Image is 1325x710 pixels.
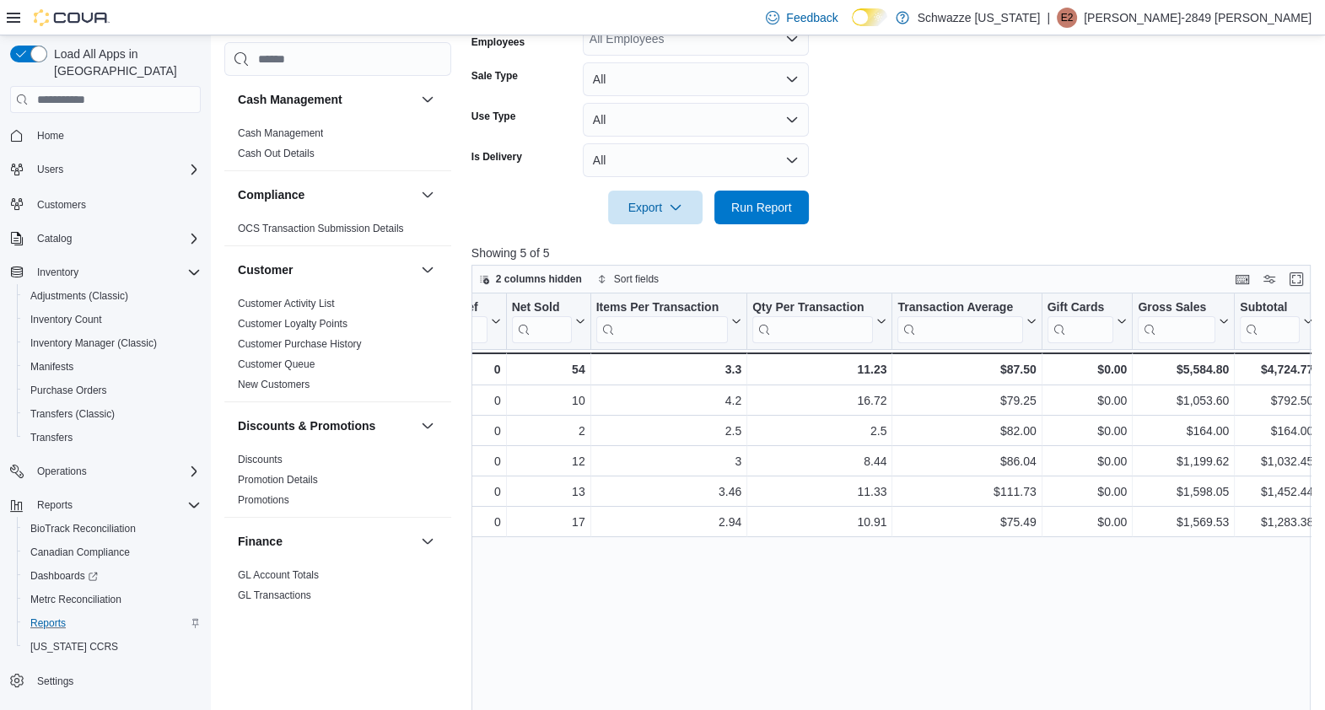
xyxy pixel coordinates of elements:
div: $86.04 [897,451,1036,471]
button: Transfers (Classic) [17,402,207,426]
div: 3.3 [595,359,741,379]
span: Feedback [786,9,838,26]
div: $0.00 [1047,481,1127,502]
h3: Compliance [238,186,304,203]
span: Reports [30,616,66,630]
span: Customers [30,193,201,214]
button: Enter fullscreen [1286,269,1306,289]
a: Inventory Manager (Classic) [24,333,164,353]
div: Erik-2849 Southard [1057,8,1077,28]
span: Home [30,125,201,146]
a: Inventory Count [24,309,109,330]
h3: Customer [238,261,293,278]
button: Reports [17,611,207,635]
button: Cash Management [417,89,438,110]
p: [PERSON_NAME]-2849 [PERSON_NAME] [1084,8,1312,28]
span: Inventory Manager (Classic) [24,333,201,353]
a: Adjustments (Classic) [24,286,135,306]
h3: Finance [238,533,283,550]
div: $1,569.53 [1138,512,1229,532]
button: Purchase Orders [17,379,207,402]
button: Customer [417,260,438,280]
a: BioTrack Reconciliation [24,519,143,539]
div: Discounts & Promotions [224,449,451,517]
span: Washington CCRS [24,637,201,657]
button: Home [3,123,207,148]
button: Manifests [17,355,207,379]
button: Compliance [238,186,414,203]
a: Transfers [24,428,79,448]
a: Customers [30,195,93,215]
div: $0.00 [1047,359,1127,379]
a: Transfers (Classic) [24,404,121,424]
span: Discounts [238,453,283,466]
div: 0 [408,421,500,441]
span: Home [37,129,64,143]
a: Discounts [238,454,283,465]
span: E2 [1061,8,1074,28]
span: New Customers [238,378,310,391]
span: Operations [30,461,201,481]
div: $0.00 [1047,390,1127,411]
h3: Cash Management [238,91,342,108]
span: Settings [30,670,201,691]
a: Feedback [759,1,844,35]
div: 0 [408,512,500,532]
div: 11.33 [752,481,886,502]
span: Purchase Orders [24,380,201,401]
span: Manifests [24,357,201,377]
button: Qty Per Transaction [752,300,886,343]
button: Finance [417,531,438,551]
a: Settings [30,671,80,691]
div: $1,283.38 [1240,512,1313,532]
div: $792.50 [1240,390,1313,411]
span: Cash Management [238,126,323,140]
div: $1,199.62 [1138,451,1229,471]
button: Users [30,159,70,180]
span: Run Report [731,199,792,216]
span: Canadian Compliance [24,542,201,562]
div: Items Per Transaction [595,300,728,343]
a: Home [30,126,71,146]
button: Run Report [714,191,809,224]
div: Transaction Average [897,300,1022,316]
span: Users [37,163,63,176]
button: Discounts & Promotions [238,417,414,434]
label: Tendered By Employees [471,22,576,49]
div: 8.44 [752,451,886,471]
div: $4,724.77 [1240,359,1313,379]
span: Transfers (Classic) [30,407,115,421]
p: Schwazze [US_STATE] [918,8,1041,28]
div: Subtotal [1240,300,1300,316]
label: Sale Type [471,69,518,83]
div: Transaction Average [897,300,1022,343]
span: Inventory [37,266,78,279]
button: [US_STATE] CCRS [17,635,207,659]
div: 13 [511,481,584,502]
a: Customer Queue [238,358,315,370]
div: Qty Per Transaction [752,300,873,316]
div: $1,053.60 [1138,390,1229,411]
button: Keyboard shortcuts [1232,269,1252,289]
span: GL Account Totals [238,568,319,582]
div: Customer [224,293,451,401]
button: Gross Sales [1138,300,1229,343]
a: Canadian Compliance [24,542,137,562]
button: Gift Cards [1047,300,1127,343]
button: All [583,62,809,96]
label: Use Type [471,110,515,123]
p: Showing 5 of 5 [471,245,1319,261]
button: All [583,143,809,177]
span: Cash Out Details [238,147,315,160]
button: Export [608,191,703,224]
span: Load All Apps in [GEOGRAPHIC_DATA] [47,46,201,79]
div: $1,598.05 [1138,481,1229,502]
div: Gift Card Sales [1047,300,1113,343]
div: Net Sold [511,300,571,343]
span: Sort fields [614,272,659,286]
div: $111.73 [897,481,1036,502]
span: Settings [37,675,73,688]
span: Reports [24,613,201,633]
div: 0 [408,451,500,471]
span: Transfers [24,428,201,448]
